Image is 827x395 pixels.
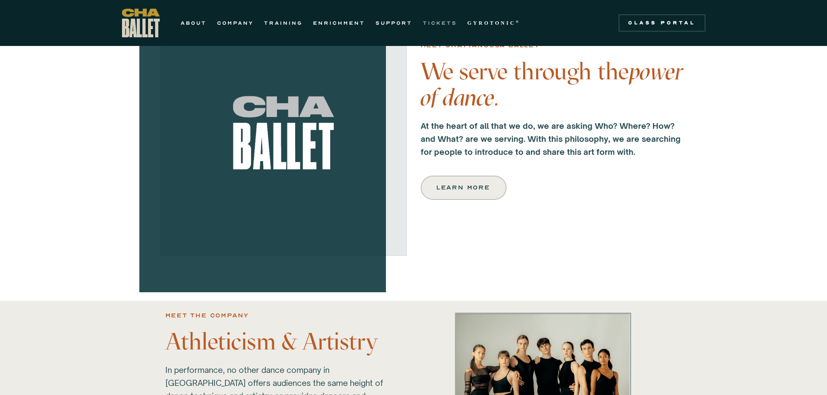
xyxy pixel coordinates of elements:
sup: ® [516,20,521,24]
a: SUPPORT [376,18,412,28]
div: Learn more [437,183,490,193]
div: Meet the company [165,310,249,321]
div: Class Portal [624,20,700,26]
a: TRAINING [264,18,303,28]
a: GYROTONIC® [468,18,521,28]
em: power of dance. [421,57,683,111]
h4: We serve through the [421,59,688,111]
strong: GYROTONIC [468,20,516,26]
a: ENRICHMENT [313,18,365,28]
a: Learn more [421,176,507,200]
div: carousel [160,10,407,261]
a: COMPANY [217,18,254,28]
a: ABOUT [181,18,207,28]
div: 1 of 4 [160,10,407,261]
a: home [122,9,160,37]
a: Class Portal [619,14,705,32]
a: TICKETS [423,18,457,28]
strong: At the heart of all that we do, we are asking Who? Where? How? and What? are we serving. With thi... [421,121,681,157]
h4: Athleticism & Artistry [165,329,403,355]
